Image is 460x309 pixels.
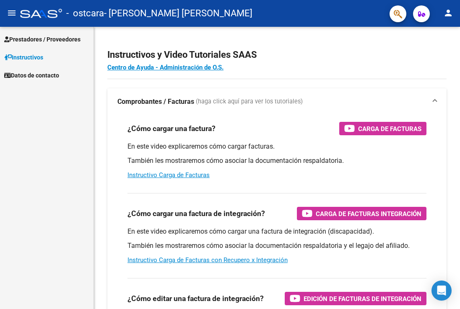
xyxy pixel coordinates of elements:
[127,171,210,179] a: Instructivo Carga de Facturas
[7,8,17,18] mat-icon: menu
[297,207,426,220] button: Carga de Facturas Integración
[4,53,43,62] span: Instructivos
[285,292,426,305] button: Edición de Facturas de integración
[127,227,426,236] p: En este video explicaremos cómo cargar una factura de integración (discapacidad).
[443,8,453,18] mat-icon: person
[304,294,421,304] span: Edición de Facturas de integración
[117,97,194,106] strong: Comprobantes / Facturas
[358,124,421,134] span: Carga de Facturas
[127,156,426,165] p: También les mostraremos cómo asociar la documentación respaldatoria.
[107,88,447,115] mat-expansion-panel-header: Comprobantes / Facturas (haga click aquí para ver los tutoriales)
[4,35,81,44] span: Prestadores / Proveedores
[316,209,421,219] span: Carga de Facturas Integración
[196,97,303,106] span: (haga click aquí para ver los tutoriales)
[127,142,426,151] p: En este video explicaremos cómo cargar facturas.
[127,208,265,219] h3: ¿Cómo cargar una factura de integración?
[66,4,104,23] span: - ostcara
[104,4,252,23] span: - [PERSON_NAME] [PERSON_NAME]
[107,64,224,71] a: Centro de Ayuda - Administración de O.S.
[4,71,59,80] span: Datos de contacto
[127,241,426,250] p: También les mostraremos cómo asociar la documentación respaldatoria y el legajo del afiliado.
[127,256,288,264] a: Instructivo Carga de Facturas con Recupero x Integración
[127,293,264,304] h3: ¿Cómo editar una factura de integración?
[107,47,447,63] h2: Instructivos y Video Tutoriales SAAS
[339,122,426,135] button: Carga de Facturas
[127,123,216,134] h3: ¿Cómo cargar una factura?
[431,281,452,301] div: Open Intercom Messenger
